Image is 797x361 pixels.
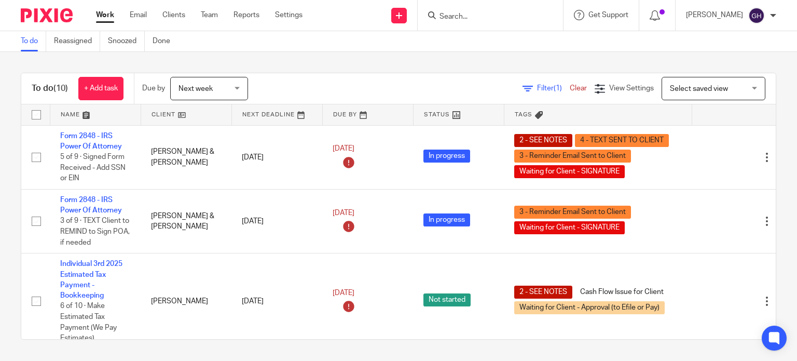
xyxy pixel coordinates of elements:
a: Work [96,10,114,20]
p: [PERSON_NAME] [686,10,743,20]
a: + Add task [78,77,123,100]
span: (1) [554,85,562,92]
a: Team [201,10,218,20]
span: Get Support [588,11,628,19]
td: [DATE] [231,253,322,350]
span: 2 - SEE NOTES [514,286,572,299]
span: [DATE] [333,145,354,153]
a: Clear [570,85,587,92]
a: Settings [275,10,303,20]
img: svg%3E [748,7,765,24]
td: [PERSON_NAME] [141,253,231,350]
a: Form 2848 - IRS Power Of Attorney [60,132,122,150]
span: View Settings [609,85,654,92]
a: Reports [233,10,259,20]
span: Filter [537,85,570,92]
span: 2 - SEE NOTES [514,134,572,147]
span: Not started [423,293,471,306]
a: Snoozed [108,31,145,51]
span: In progress [423,213,470,226]
span: Select saved view [670,85,728,92]
td: [PERSON_NAME] & [PERSON_NAME] [141,125,231,189]
td: [DATE] [231,189,322,253]
span: 3 of 9 · TEXT Client to REMIND to Sign POA, if needed [60,218,130,246]
a: Individual 3rd 2025 Estimated Tax Payment - Bookkeeping [60,260,122,299]
h1: To do [32,83,68,94]
span: In progress [423,150,470,163]
a: Form 2848 - IRS Power Of Attorney [60,196,122,214]
input: Search [438,12,532,22]
span: Next week [178,85,213,92]
span: Tags [515,112,532,117]
span: Waiting for Client - Approval (to Efile or Pay) [514,301,665,314]
a: Clients [162,10,185,20]
img: Pixie [21,8,73,22]
span: 3 - Reminder Email Sent to Client [514,206,631,219]
span: 5 of 9 · Signed Form Received - Add SSN or EIN [60,153,126,182]
span: Waiting for Client - SIGNATURE [514,165,625,178]
a: Email [130,10,147,20]
span: [DATE] [333,289,354,297]
td: [DATE] [231,125,322,189]
a: Reassigned [54,31,100,51]
td: [PERSON_NAME] & [PERSON_NAME] [141,189,231,253]
a: To do [21,31,46,51]
span: (10) [53,84,68,92]
a: Done [153,31,178,51]
span: Cash Flow Issue for Client [575,286,669,299]
span: 6 of 10 · Make Estimated Tax Payment (We Pay Estimates) [60,303,117,342]
span: 3 - Reminder Email Sent to Client [514,150,631,163]
span: 4 - TEXT SENT TO CLIENT [575,134,669,147]
span: Waiting for Client - SIGNATURE [514,221,625,234]
p: Due by [142,83,165,93]
span: [DATE] [333,209,354,217]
